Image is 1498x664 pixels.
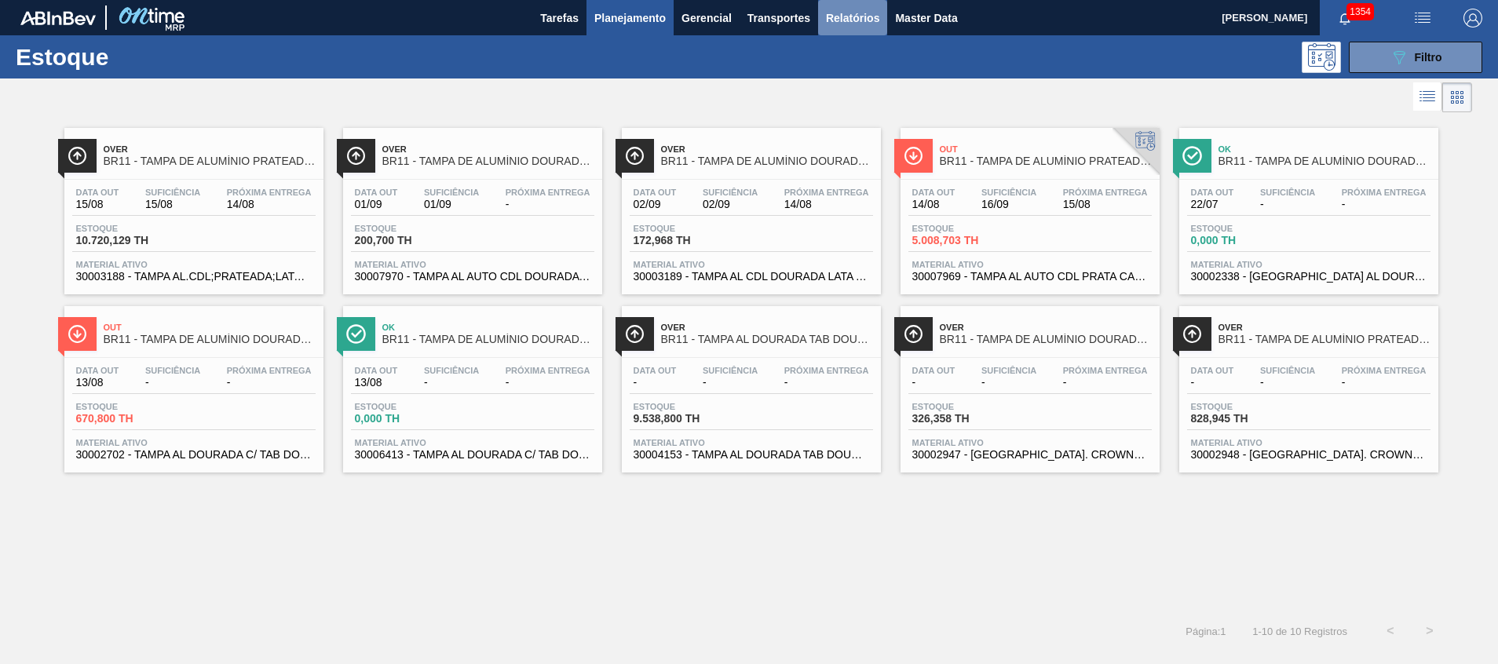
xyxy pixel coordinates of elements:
[1167,116,1446,294] a: ÍconeOkBR11 - TAMPA DE ALUMÍNIO DOURADA TAB DOURADO CROWNData out22/07Suficiência-Próxima Entrega...
[424,366,479,375] span: Suficiência
[382,155,594,167] span: BR11 - TAMPA DE ALUMÍNIO DOURADA CANPACK CDL
[227,199,312,210] span: 14/08
[912,260,1148,269] span: Material ativo
[981,366,1036,375] span: Suficiência
[355,224,465,233] span: Estoque
[912,199,955,210] span: 14/08
[1191,199,1234,210] span: 22/07
[634,413,744,425] span: 9.538,800 TH
[1191,449,1427,461] span: 30002948 - TAMPA AL. CROWN; PRATA; ISE
[784,199,869,210] span: 14/08
[1218,334,1430,345] span: BR11 - TAMPA DE ALUMÍNIO PRATEADA CROWN ISE
[940,144,1152,154] span: Out
[1191,402,1301,411] span: Estoque
[912,377,955,389] span: -
[912,449,1148,461] span: 30002947 - TAMPA AL. CROWN; DOURADA; ISE
[104,323,316,332] span: Out
[912,224,1022,233] span: Estoque
[76,438,312,447] span: Material ativo
[634,199,677,210] span: 02/09
[382,323,594,332] span: Ok
[76,413,186,425] span: 670,800 TH
[1191,188,1234,197] span: Data out
[1186,626,1226,637] span: Página : 1
[1342,377,1427,389] span: -
[355,235,465,246] span: 200,700 TH
[703,199,758,210] span: 02/09
[912,438,1148,447] span: Material ativo
[1349,42,1482,73] button: Filtro
[1342,188,1427,197] span: Próxima Entrega
[76,235,186,246] span: 10.720,129 TH
[227,188,312,197] span: Próxima Entrega
[506,377,590,389] span: -
[76,224,186,233] span: Estoque
[76,366,119,375] span: Data out
[506,188,590,197] span: Próxima Entrega
[355,449,590,461] span: 30006413 - TAMPA AL DOURADA C/ TAB DOURADO ARDAGH
[76,449,312,461] span: 30002702 - TAMPA AL DOURADA C/ TAB DOURADO
[1191,438,1427,447] span: Material ativo
[68,324,87,344] img: Ícone
[912,366,955,375] span: Data out
[53,294,331,472] a: ÍconeOutBR11 - TAMPA DE ALUMÍNIO DOURADA TAB DOURADOData out13/08Suficiência-Próxima Entrega-Esto...
[76,271,312,283] span: 30003188 - TAMPA AL.CDL;PRATEADA;LATA-AUTOMATICA;
[1346,3,1374,20] span: 1354
[540,9,579,27] span: Tarefas
[904,324,923,344] img: Ícone
[981,188,1036,197] span: Suficiência
[382,334,594,345] span: BR11 - TAMPA DE ALUMÍNIO DOURADA TAB DOURADO ARDAGH
[1167,294,1446,472] a: ÍconeOverBR11 - TAMPA DE ALUMÍNIO PRATEADA CROWN ISEData out-Suficiência-Próxima Entrega-Estoque8...
[1191,413,1301,425] span: 828,945 TH
[145,366,200,375] span: Suficiência
[661,323,873,332] span: Over
[610,116,889,294] a: ÍconeOverBR11 - TAMPA DE ALUMÍNIO DOURADA BALL CDLData out02/09Suficiência02/09Próxima Entrega14/...
[145,188,200,197] span: Suficiência
[104,144,316,154] span: Over
[506,366,590,375] span: Próxima Entrega
[1442,82,1472,112] div: Visão em Cards
[16,48,250,66] h1: Estoque
[625,324,645,344] img: Ícone
[355,199,398,210] span: 01/09
[76,188,119,197] span: Data out
[634,449,869,461] span: 30004153 - TAMPA AL DOURADA TAB DOURADO CDL CANPACK
[681,9,732,27] span: Gerencial
[1410,611,1449,651] button: >
[904,146,923,166] img: Ícone
[1463,9,1482,27] img: Logout
[912,271,1148,283] span: 30007969 - TAMPA AL AUTO CDL PRATA CANPACK
[227,366,312,375] span: Próxima Entrega
[355,438,590,447] span: Material ativo
[424,188,479,197] span: Suficiência
[1182,324,1202,344] img: Ícone
[68,146,87,166] img: Ícone
[1302,42,1341,73] div: Pogramando: nenhum usuário selecionado
[625,146,645,166] img: Ícone
[1260,366,1315,375] span: Suficiência
[634,235,744,246] span: 172,968 TH
[703,366,758,375] span: Suficiência
[1260,199,1315,210] span: -
[346,324,366,344] img: Ícone
[20,11,96,25] img: TNhmsLtSVTkK8tSr43FrP2fwEKptu5GPRR3wAAAABJRU5ErkJggg==
[1191,271,1427,283] span: 30002338 - TAMPA AL DOURADA TAB DOUR AUTO ISE
[634,366,677,375] span: Data out
[1191,366,1234,375] span: Data out
[355,271,590,283] span: 30007970 - TAMPA AL AUTO CDL DOURADA CANPACK
[424,377,479,389] span: -
[1063,377,1148,389] span: -
[661,144,873,154] span: Over
[703,377,758,389] span: -
[981,377,1036,389] span: -
[1260,377,1315,389] span: -
[424,199,479,210] span: 01/09
[355,260,590,269] span: Material ativo
[1342,199,1427,210] span: -
[104,155,316,167] span: BR11 - TAMPA DE ALUMÍNIO PRATEADA BALL CDL
[355,188,398,197] span: Data out
[634,377,677,389] span: -
[1191,377,1234,389] span: -
[661,155,873,167] span: BR11 - TAMPA DE ALUMÍNIO DOURADA BALL CDL
[784,366,869,375] span: Próxima Entrega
